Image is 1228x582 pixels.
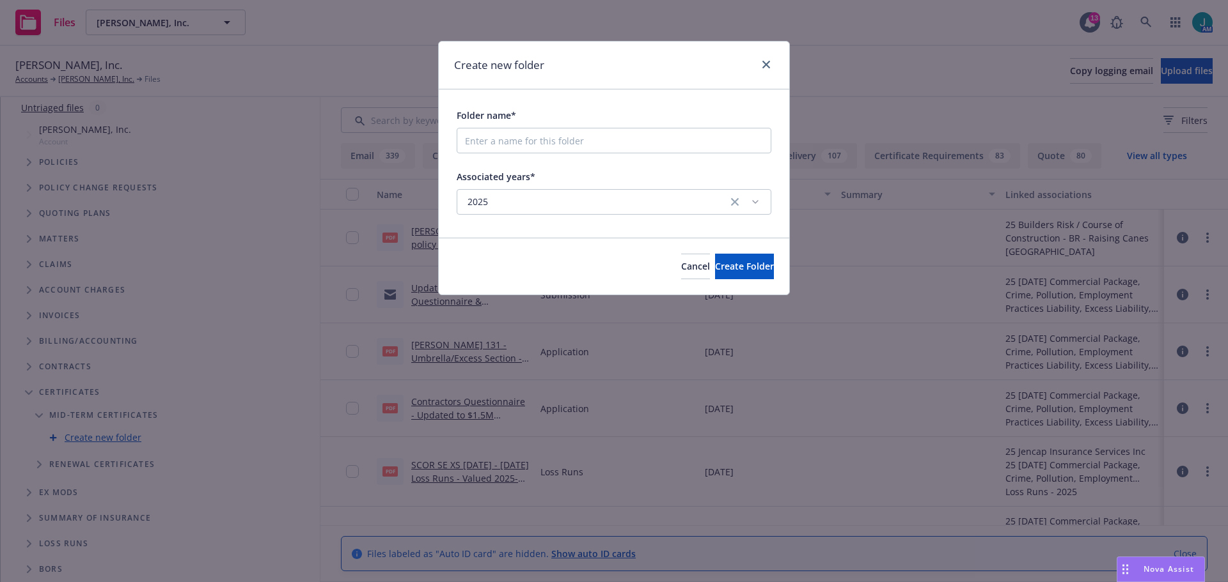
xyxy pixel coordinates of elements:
span: Nova Assist [1144,563,1194,574]
button: Create Folder [715,254,774,279]
span: Create Folder [715,260,774,272]
a: close [759,57,774,72]
span: Cancel [681,260,710,272]
span: Folder name* [457,109,516,121]
button: Nova Assist [1117,556,1205,582]
div: Drag to move [1117,557,1133,581]
button: Cancel [681,254,710,279]
span: 2025 [468,195,725,208]
h1: Create new folder [454,57,544,73]
span: Associated years* [457,171,535,183]
input: Enter a name for this folder [457,128,771,153]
